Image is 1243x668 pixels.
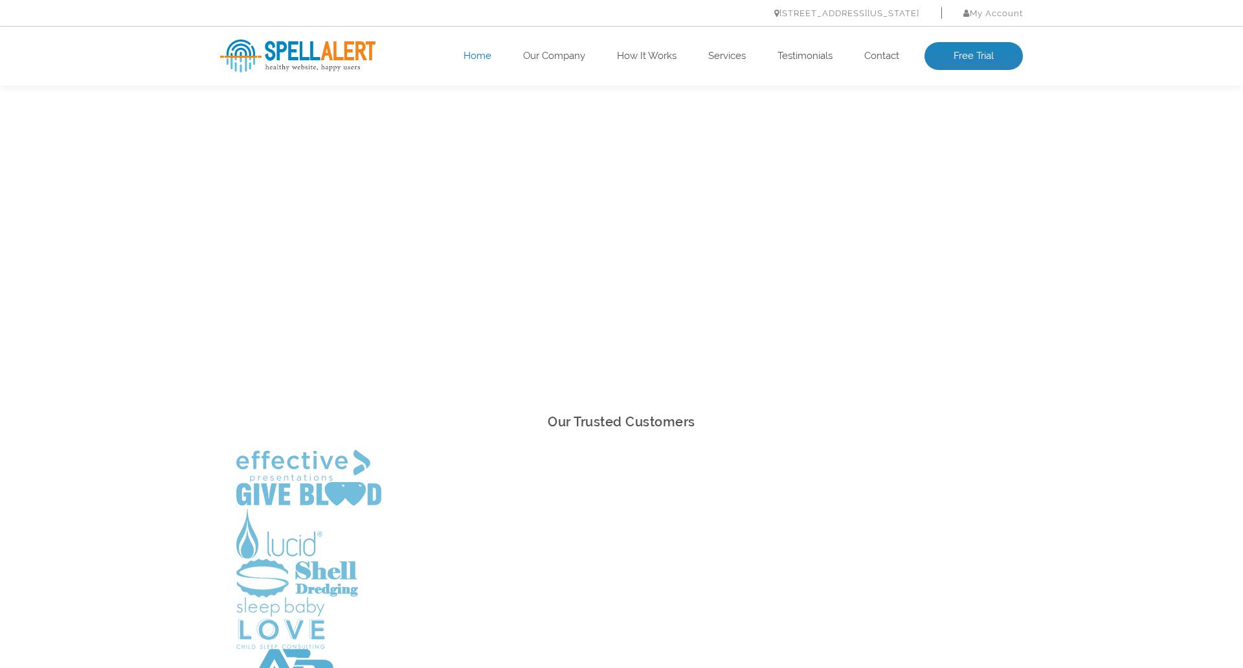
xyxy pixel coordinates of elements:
h2: Our Trusted Customers [220,411,1023,433]
img: Give Blood [236,482,381,509]
img: Sleep Baby Love [236,597,325,649]
img: Effective [236,450,370,482]
img: Lucid [236,509,322,559]
img: Shell Dredging [236,559,358,597]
